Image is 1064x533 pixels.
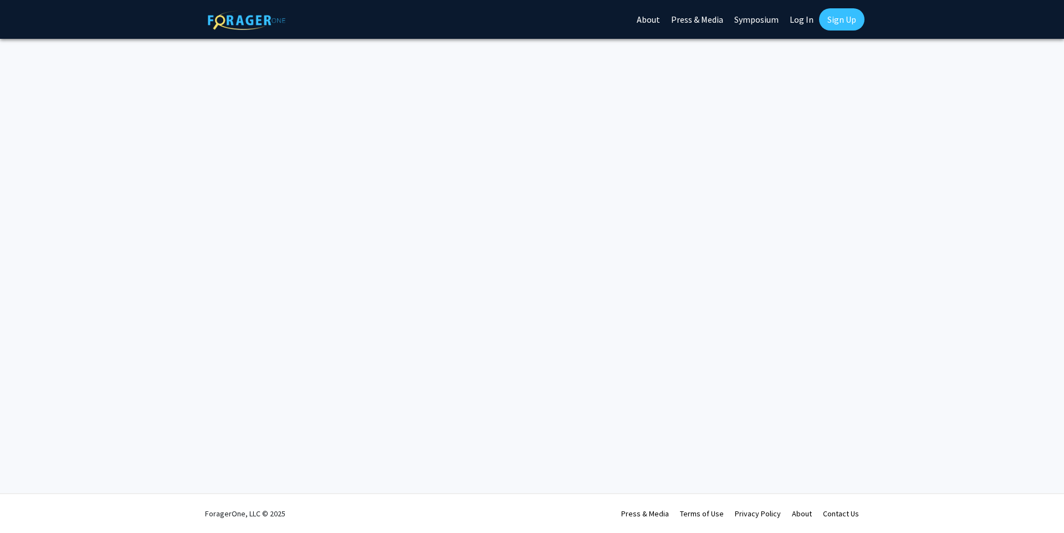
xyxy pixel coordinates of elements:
img: ForagerOne Logo [208,11,285,30]
a: Contact Us [823,509,859,519]
a: Privacy Policy [735,509,781,519]
div: ForagerOne, LLC © 2025 [205,494,285,533]
a: About [792,509,812,519]
a: Sign Up [819,8,864,31]
a: Terms of Use [680,509,724,519]
a: Press & Media [621,509,669,519]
